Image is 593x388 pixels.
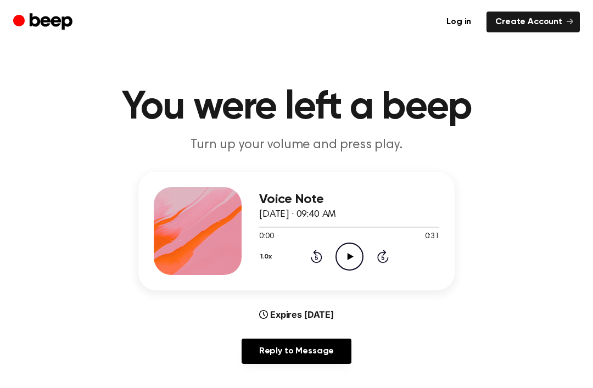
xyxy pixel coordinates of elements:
div: Expires [DATE] [259,308,334,321]
a: Create Account [486,12,580,32]
a: Log in [438,12,480,32]
p: Turn up your volume and press play. [86,136,507,154]
a: Beep [13,12,75,33]
a: Reply to Message [242,339,351,364]
span: [DATE] · 09:40 AM [259,210,336,220]
span: 0:31 [425,231,439,243]
h1: You were left a beep [15,88,578,127]
span: 0:00 [259,231,273,243]
button: 1.0x [259,248,276,266]
h3: Voice Note [259,192,439,207]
